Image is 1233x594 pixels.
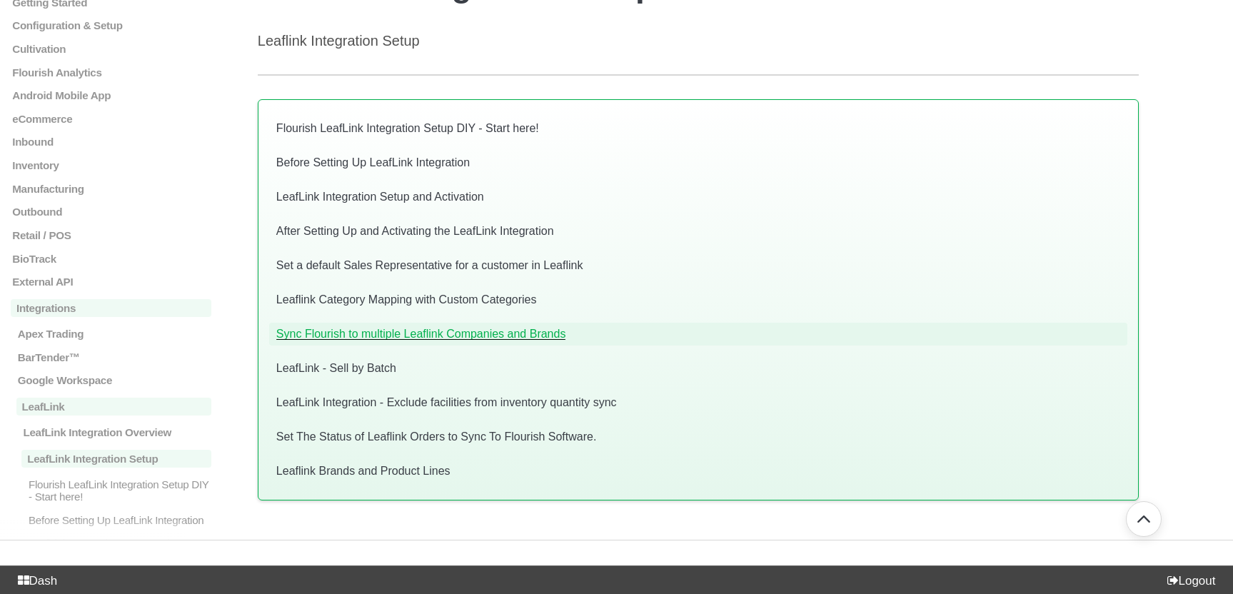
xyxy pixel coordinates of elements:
a: Before Setting Up LeafLink Integration [11,513,211,525]
button: Go back to top of document [1126,501,1162,537]
a: Flourish LeafLink Integration Setup DIY - Start here! article [276,122,539,134]
a: BarTender™ [11,351,211,363]
a: Retail / POS [11,228,211,241]
a: External API [11,276,211,288]
a: BioTrack [11,252,211,264]
a: LeafLink Integration Overview [11,426,211,438]
a: Sync Flourish to multiple Leaflink Companies and Brands article [276,328,566,340]
p: Flourish LeafLink Integration Setup DIY - Start here! [27,478,211,502]
p: BarTender™ [16,351,211,363]
p: Google Workspace [16,374,211,386]
a: Apex Trading [11,327,211,339]
a: LeafLink Integration Setup and Activation article [276,191,484,203]
a: Integrations [11,298,211,316]
p: LeafLink Integration Overview [21,426,211,438]
a: Inbound [11,136,211,148]
a: LeafLink - Sell by Batch article [276,362,396,374]
a: Flourish LeafLink Integration Setup DIY - Start here! [11,478,211,502]
p: Apex Trading [16,327,211,339]
a: Cultivation [11,42,211,54]
a: Leaflink Brands and Product Lines article [276,465,451,477]
a: After Setting Up and Activating the LeafLink Integration article [276,225,554,237]
a: Dash [11,574,57,588]
a: eCommerce [11,112,211,124]
a: Manufacturing [11,182,211,194]
a: Outbound [11,206,211,218]
a: Google Workspace [11,374,211,386]
a: Set a default Sales Representative for a customer in Leaflink article [276,259,583,271]
a: Leaflink Category Mapping with Custom Categories article [276,293,537,306]
a: LeafLink Integration - Exclude facilities from inventory quantity sync article [276,396,617,408]
p: LeafLink Integration Setup [21,449,211,467]
p: Before Setting Up LeafLink Integration [27,513,211,525]
a: Flourish Analytics [11,66,211,78]
a: LeafLink Integration Setup [11,449,211,467]
p: LeafLink [16,397,211,415]
a: Set The Status of Leaflink Orders to Sync To Flourish Software. article [276,431,597,443]
a: Before Setting Up LeafLink Integration article [276,156,470,168]
a: Android Mobile App [11,89,211,101]
p: Leaflink Integration Setup [258,31,1139,50]
a: Inventory [11,158,211,171]
a: Configuration & Setup [11,19,211,31]
a: LeafLink [11,397,211,415]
